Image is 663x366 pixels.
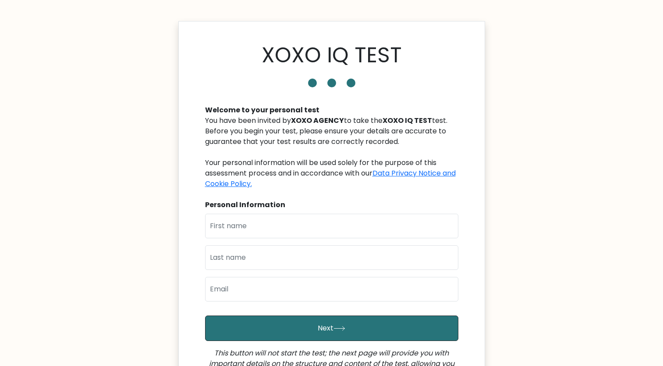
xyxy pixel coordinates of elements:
input: Last name [205,245,458,270]
div: Welcome to your personal test [205,105,458,115]
h1: XOXO IQ TEST [262,43,402,68]
button: Next [205,316,458,341]
input: First name [205,214,458,238]
b: XOXO AGENCY [291,115,344,126]
a: Data Privacy Notice and Cookie Policy. [205,168,456,189]
b: XOXO IQ TEST [383,115,432,126]
div: You have been invited by to take the test. Before you begin your test, please ensure your details... [205,115,458,189]
input: Email [205,277,458,301]
div: Personal Information [205,200,458,210]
